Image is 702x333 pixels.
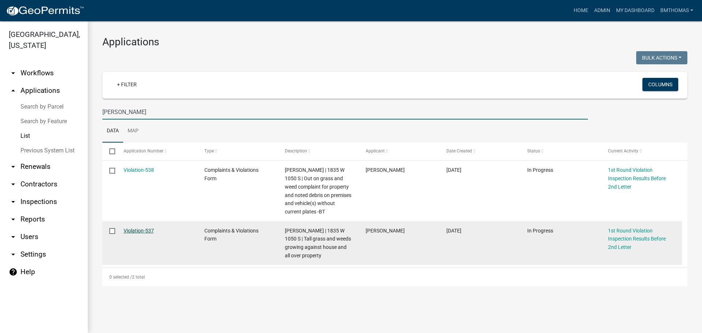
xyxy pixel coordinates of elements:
[9,162,18,171] i: arrow_drop_down
[636,51,687,64] button: Bulk Actions
[446,228,461,234] span: 08/04/2025
[9,69,18,77] i: arrow_drop_down
[9,250,18,259] i: arrow_drop_down
[446,148,472,154] span: Date Created
[9,180,18,189] i: arrow_drop_down
[197,143,278,160] datatable-header-cell: Type
[102,36,687,48] h3: Applications
[446,167,461,173] span: 08/06/2025
[366,167,405,173] span: Brooklyn Thomas
[520,143,601,160] datatable-header-cell: Status
[9,215,18,224] i: arrow_drop_down
[591,4,613,18] a: Admin
[204,228,258,242] span: Complaints & Violations Form
[366,228,405,234] span: Megan Gipson
[124,167,154,173] a: Violation-538
[204,167,258,181] span: Complaints & Violations Form
[102,268,687,286] div: 2 total
[285,167,351,215] span: Springman, Samantha | 1835 W 1050 S | Out on grass and weed complaint for property and noted debr...
[285,148,307,154] span: Description
[111,78,143,91] a: + Filter
[527,167,553,173] span: In Progress
[527,148,540,154] span: Status
[9,86,18,95] i: arrow_drop_up
[124,228,154,234] a: Violation-537
[109,275,132,280] span: 0 selected /
[9,268,18,276] i: help
[613,4,657,18] a: My Dashboard
[123,120,143,143] a: Map
[359,143,439,160] datatable-header-cell: Applicant
[608,148,638,154] span: Current Activity
[439,143,520,160] datatable-header-cell: Date Created
[278,143,359,160] datatable-header-cell: Description
[527,228,553,234] span: In Progress
[608,228,666,250] a: 1st Round Violation Inspection Results Before 2nd Letter
[571,4,591,18] a: Home
[102,143,116,160] datatable-header-cell: Select
[366,148,385,154] span: Applicant
[102,105,588,120] input: Search for applications
[9,232,18,241] i: arrow_drop_down
[9,197,18,206] i: arrow_drop_down
[124,148,163,154] span: Application Number
[204,148,214,154] span: Type
[608,167,666,190] a: 1st Round Violation Inspection Results Before 2nd Letter
[642,78,678,91] button: Columns
[657,4,696,18] a: bmthomas
[285,228,351,258] span: Springman, Samantha | 1835 W 1050 S | Tall grass and weeds growing against house and all over pro...
[102,120,123,143] a: Data
[116,143,197,160] datatable-header-cell: Application Number
[601,143,682,160] datatable-header-cell: Current Activity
